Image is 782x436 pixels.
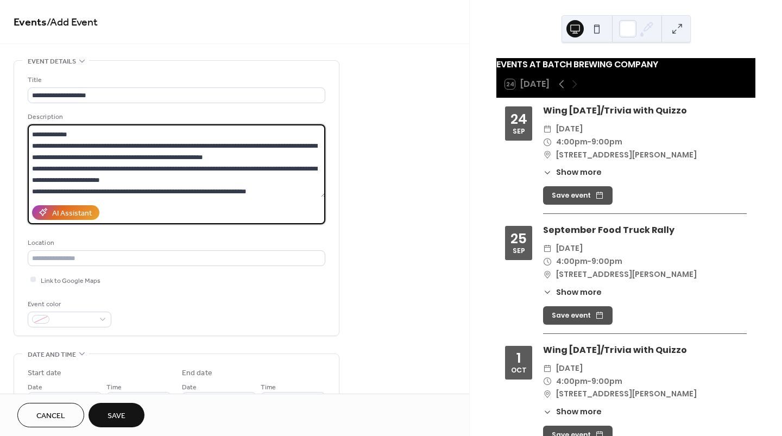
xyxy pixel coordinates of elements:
[543,104,747,117] div: Wing [DATE]/Trivia with Quizzo
[41,275,100,286] span: Link to Google Maps
[591,136,622,149] span: 9:00pm
[543,224,747,237] div: September Food Truck Rally
[588,136,591,149] span: -
[261,381,276,393] span: Time
[543,344,747,357] div: Wing [DATE]/Trivia with Quizzo
[556,167,602,178] span: Show more
[36,410,65,422] span: Cancel
[556,362,583,375] span: [DATE]
[108,410,125,422] span: Save
[543,287,552,298] div: ​
[543,388,552,401] div: ​
[543,268,552,281] div: ​
[543,375,552,388] div: ​
[106,381,122,393] span: Time
[543,123,552,136] div: ​
[556,136,588,149] span: 4:00pm
[511,367,527,374] div: Oct
[588,375,591,388] span: -
[28,349,76,361] span: Date and time
[52,207,92,219] div: AI Assistant
[32,205,99,220] button: AI Assistant
[543,136,552,149] div: ​
[556,242,583,255] span: [DATE]
[513,128,525,135] div: Sep
[556,375,588,388] span: 4:00pm
[14,12,47,33] a: Events
[591,375,622,388] span: 9:00pm
[543,149,552,162] div: ​
[496,58,755,71] div: EVENTS AT BATCH BREWING COMPANY
[543,242,552,255] div: ​
[556,406,602,418] span: Show more
[556,123,583,136] span: [DATE]
[516,351,521,365] div: 1
[17,403,84,427] button: Cancel
[556,268,697,281] span: [STREET_ADDRESS][PERSON_NAME]
[510,232,527,245] div: 25
[543,406,602,418] button: ​Show more
[543,255,552,268] div: ​
[588,255,591,268] span: -
[28,74,323,86] div: Title
[543,287,602,298] button: ​Show more
[543,186,613,205] button: Save event
[28,56,76,67] span: Event details
[89,403,144,427] button: Save
[543,167,602,178] button: ​Show more
[28,111,323,123] div: Description
[182,368,212,379] div: End date
[556,287,602,298] span: Show more
[47,12,98,33] span: / Add Event
[182,381,197,393] span: Date
[556,149,697,162] span: [STREET_ADDRESS][PERSON_NAME]
[543,362,552,375] div: ​
[28,237,323,249] div: Location
[556,388,697,401] span: [STREET_ADDRESS][PERSON_NAME]
[556,255,588,268] span: 4:00pm
[543,306,613,325] button: Save event
[510,112,527,126] div: 24
[513,248,525,255] div: Sep
[591,255,622,268] span: 9:00pm
[28,299,109,310] div: Event color
[543,167,552,178] div: ​
[543,406,552,418] div: ​
[28,368,61,379] div: Start date
[28,381,42,393] span: Date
